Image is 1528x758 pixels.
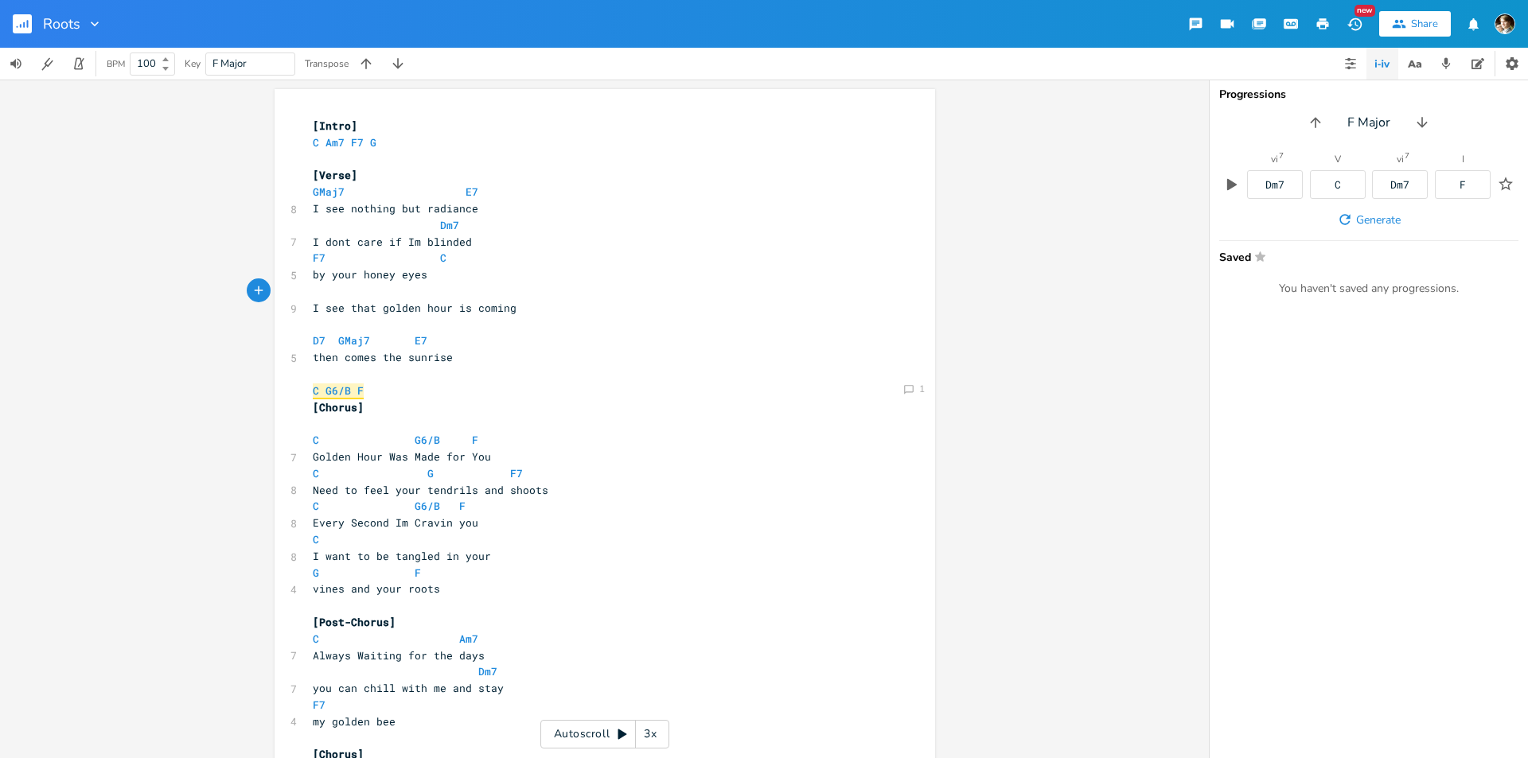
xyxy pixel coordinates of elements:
span: F7 [510,466,523,480]
span: I want to be tangled in your [313,549,491,563]
span: Saved [1219,251,1509,262]
span: C [313,383,319,399]
span: [Chorus] [313,400,364,414]
div: Progressions [1219,89,1518,100]
div: 1 [919,384,925,394]
span: Always Waiting for the days [313,648,485,663]
div: Key [185,59,201,68]
sup: 7 [1405,152,1409,160]
div: Dm7 [1265,180,1284,190]
span: vines and your roots [313,581,440,596]
div: Transpose [305,59,349,68]
span: by your honey eyes [313,267,427,282]
span: G6/B [415,433,440,447]
span: F Major [212,56,247,71]
img: Robert Wise [1495,14,1515,34]
span: G6/B [415,499,440,513]
span: I see nothing but radiance [313,201,478,216]
div: Autoscroll [540,720,669,748]
span: C [313,135,319,150]
span: F [415,566,421,580]
span: F7 [351,135,364,150]
span: I dont care if Im blinded [313,235,472,249]
span: E7 [415,333,427,348]
div: Dm7 [1390,180,1409,190]
span: GMaj7 [338,333,370,348]
span: F [472,433,478,447]
span: C [440,251,446,265]
button: New [1339,10,1370,38]
div: vi [1271,154,1278,164]
span: my golden bee [313,714,396,729]
span: G [427,466,434,480]
span: Dm7 [440,218,459,232]
span: Every Second Im Cravin you [313,515,478,530]
span: C [313,632,319,646]
span: C [313,499,319,513]
span: F [459,499,466,513]
span: D7 [313,333,325,348]
span: F Major [1347,114,1390,132]
sup: 7 [1279,152,1284,160]
span: C [313,433,319,447]
span: Dm7 [478,664,497,678]
span: F7 [313,698,325,712]
span: Roots [43,17,80,31]
div: I [1462,154,1464,164]
div: V [1335,154,1341,164]
span: GMaj7 [313,185,345,199]
div: C [1335,180,1341,190]
span: F7 [313,251,325,265]
span: Generate [1356,212,1401,227]
span: Am7 [325,135,345,150]
div: Share [1411,17,1438,31]
span: G [370,135,376,150]
span: E7 [466,185,478,199]
span: [Post-Chorus] [313,615,396,629]
div: F [1460,180,1466,190]
div: 3x [636,720,665,748]
div: vi [1397,154,1404,164]
span: C [313,466,319,480]
span: G6/B [325,383,351,399]
span: [Verse] [313,168,357,182]
span: Am7 [459,632,478,646]
div: New [1355,5,1375,17]
span: C [313,532,319,546]
span: G [313,566,319,580]
button: Generate [1331,205,1407,234]
span: Golden Hour Was Made for You [313,449,491,464]
span: [Intro] [313,119,357,133]
button: Share [1379,11,1451,37]
div: You haven't saved any progressions. [1219,282,1518,296]
span: F [357,383,364,399]
span: I see that golden hour is coming [313,301,516,315]
span: Need to feel your tendrils and shoots [313,483,548,497]
span: then comes the sunrise [313,350,453,364]
span: you can chill with me and stay [313,681,504,695]
div: BPM [107,60,125,68]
